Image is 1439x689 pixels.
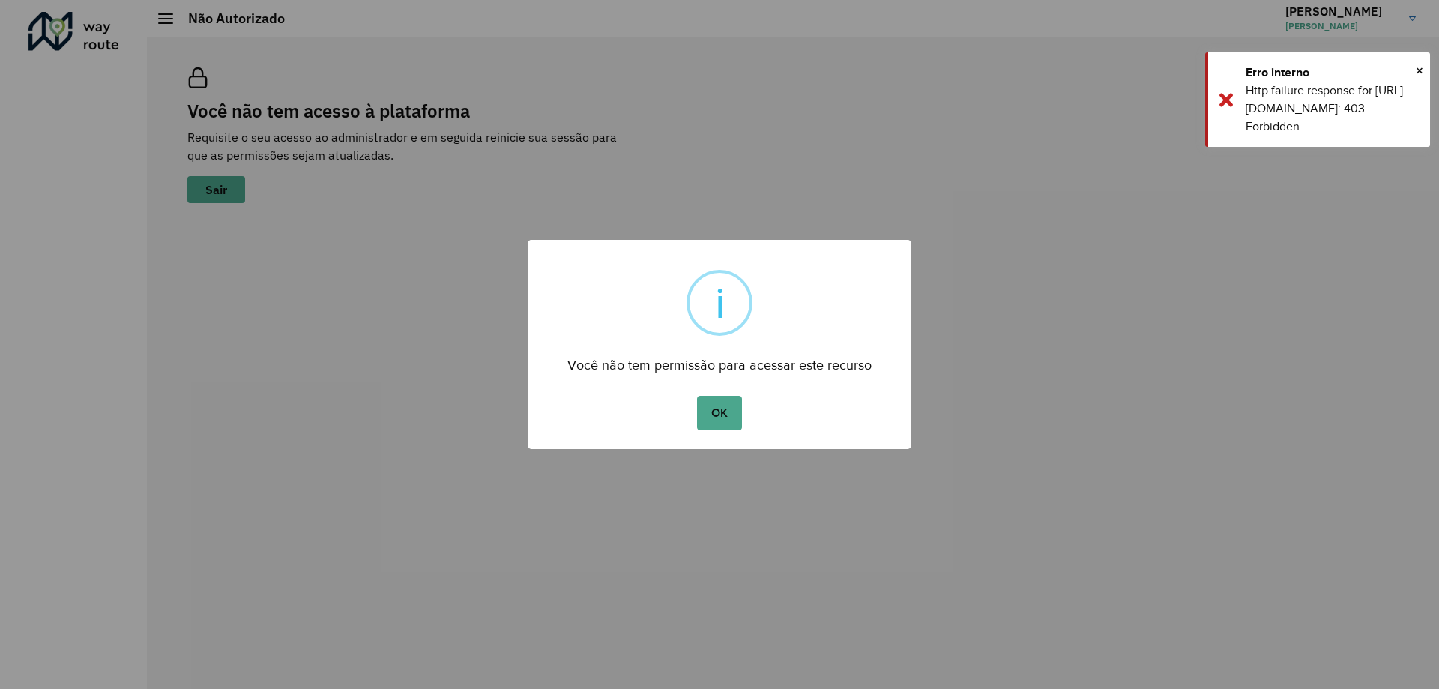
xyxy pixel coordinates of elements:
[697,396,741,430] button: OK
[715,273,725,333] div: i
[1416,59,1423,82] button: Close
[528,343,911,377] div: Você não tem permissão para acessar este recurso
[1416,59,1423,82] span: ×
[1246,64,1419,82] div: Erro interno
[1246,82,1419,136] div: Http failure response for [URL][DOMAIN_NAME]: 403 Forbidden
